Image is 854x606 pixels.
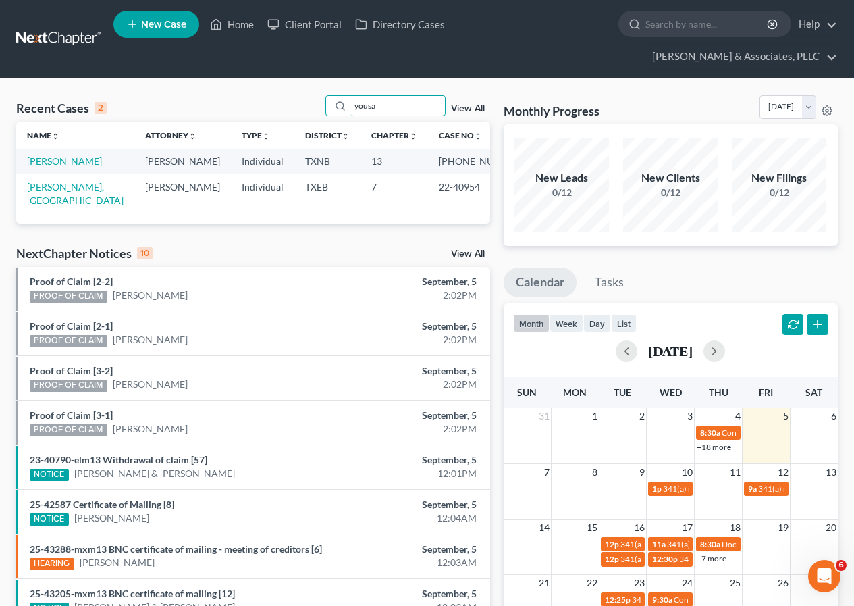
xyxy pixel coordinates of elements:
span: 9 [638,464,646,480]
span: 23 [633,575,646,591]
div: PROOF OF CLAIM [30,380,107,392]
span: 31 [537,408,551,424]
a: Attorneyunfold_more [145,130,196,141]
a: Nameunfold_more [27,130,59,141]
div: 0/12 [514,186,609,199]
span: 11 [728,464,742,480]
div: 2:02PM [336,422,476,436]
div: NOTICE [30,513,69,526]
a: [PERSON_NAME] & Associates, PLLC [645,45,837,69]
a: [PERSON_NAME], [GEOGRAPHIC_DATA] [27,181,124,206]
span: 18 [728,520,742,536]
div: 12:03AM [336,556,476,570]
span: 21 [537,575,551,591]
span: 4 [734,408,742,424]
a: Districtunfold_more [305,130,350,141]
span: 1 [591,408,599,424]
td: 13 [361,149,428,174]
span: 2 [638,408,646,424]
div: 0/12 [623,186,718,199]
a: [PERSON_NAME] [113,333,188,347]
i: unfold_more [51,132,59,141]
i: unfold_more [342,132,350,141]
a: 23-40790-elm13 Withdrawal of claim [57] [30,454,207,465]
div: 2:02PM [336,288,476,302]
td: Individual [231,149,294,174]
a: Proof of Claim [3-1] [30,409,113,421]
span: 25 [728,575,742,591]
div: 2 [95,102,107,114]
a: Chapterunfold_more [371,130,417,141]
a: +18 more [697,442,731,452]
span: 22 [585,575,599,591]
div: PROOF OF CLAIM [30,291,107,303]
a: [PERSON_NAME] [27,155,102,167]
span: 11a [652,539,666,549]
div: 12:01PM [336,467,476,480]
span: 341(a) meeting for [PERSON_NAME] [663,484,793,494]
a: 25-42587 Certificate of Mailing [8] [30,499,174,510]
span: 12:30p [652,554,678,564]
a: Proof of Claim [2-2] [30,276,113,287]
a: Directory Cases [348,12,452,36]
span: 9:30a [652,595,672,605]
span: 19 [776,520,790,536]
div: 2:02PM [336,333,476,347]
td: TXNB [294,149,361,174]
button: week [550,314,583,332]
span: 6 [836,560,847,571]
a: +7 more [697,553,726,563]
span: Sat [805,386,822,398]
iframe: Intercom live chat [808,560,840,592]
span: Wed [660,386,682,398]
div: September, 5 [336,587,476,601]
span: 12 [776,464,790,480]
a: Proof of Claim [3-2] [30,365,113,376]
div: September, 5 [336,542,476,556]
a: [PERSON_NAME] [113,378,188,391]
input: Search by name... [645,11,769,36]
div: New Filings [732,170,826,186]
span: Thu [709,386,728,398]
i: unfold_more [409,132,417,141]
span: 16 [633,520,646,536]
div: NOTICE [30,469,69,481]
a: Client Portal [261,12,348,36]
button: month [513,314,550,332]
span: 6 [830,408,838,424]
span: 341(a) meeting for [PERSON_NAME] [620,554,751,564]
input: Search by name... [350,96,445,116]
div: September, 5 [336,275,476,288]
span: 5 [782,408,790,424]
a: [PERSON_NAME] [80,556,155,570]
span: 7 [543,464,551,480]
span: Tue [614,386,631,398]
a: Help [792,12,837,36]
span: 12p [605,554,619,564]
a: Tasks [583,268,636,297]
h3: Monthly Progress [504,103,599,119]
td: [PHONE_NUMBER] [428,149,533,174]
span: Sun [517,386,537,398]
span: Docket Text: for [PERSON_NAME] [722,539,843,549]
span: 24 [680,575,694,591]
div: September, 5 [336,453,476,467]
span: 20 [824,520,838,536]
span: 8 [591,464,599,480]
a: [PERSON_NAME] [74,511,149,525]
div: New Leads [514,170,609,186]
div: HEARING [30,558,74,570]
span: 14 [537,520,551,536]
span: Fri [759,386,773,398]
div: September, 5 [336,409,476,422]
a: Case Nounfold_more [439,130,482,141]
span: New Case [141,20,186,30]
a: View All [451,104,485,113]
a: [PERSON_NAME] [113,422,188,436]
h2: [DATE] [648,344,693,358]
span: 341(a) meeting for [PERSON_NAME] [679,554,809,564]
td: TXEB [294,174,361,213]
span: 341(a) meeting for [PERSON_NAME] [632,595,762,605]
div: September, 5 [336,364,476,378]
i: unfold_more [262,132,270,141]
